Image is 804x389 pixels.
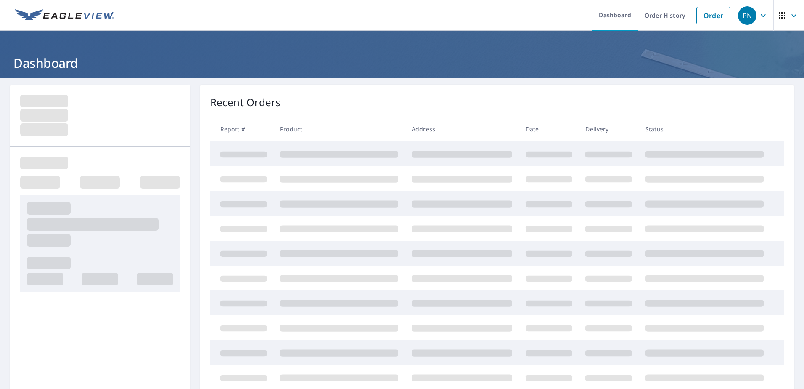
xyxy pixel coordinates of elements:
h1: Dashboard [10,54,794,72]
th: Date [519,117,579,141]
img: EV Logo [15,9,114,22]
th: Product [273,117,405,141]
th: Report # [210,117,274,141]
div: PN [738,6,756,25]
th: Delivery [579,117,639,141]
th: Address [405,117,519,141]
p: Recent Orders [210,95,281,110]
a: Order [696,7,730,24]
th: Status [639,117,770,141]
